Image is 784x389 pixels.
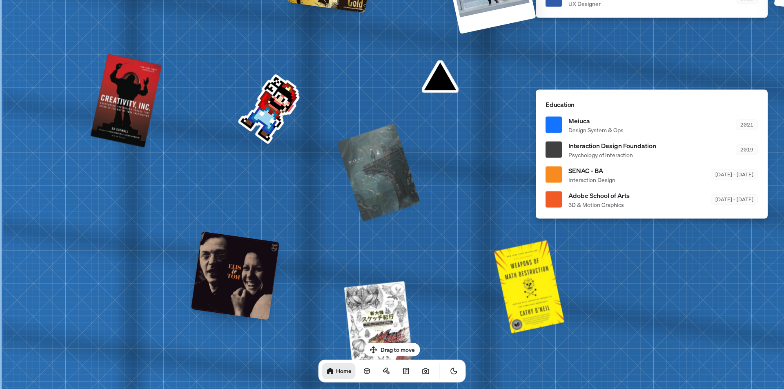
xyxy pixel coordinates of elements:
div: 2021 [736,120,758,130]
div: [DATE] - [DATE] [711,194,758,205]
span: Interaction Design [568,175,615,184]
a: Home [322,363,356,379]
span: Design System & Ops [568,125,624,134]
button: Toggle Theme [446,363,462,379]
span: Interaction Design Foundation [568,140,656,150]
span: Psychology of Interaction [568,150,656,159]
p: Education [546,99,758,109]
span: SENAC - BA [568,165,615,175]
span: Meiuca [568,116,624,125]
span: Adobe School of Arts [568,190,630,200]
div: [DATE] - [DATE] [711,169,758,180]
h1: Home [336,367,352,375]
span: 3D & Motion Graphics [568,200,630,209]
div: 2019 [736,144,758,155]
